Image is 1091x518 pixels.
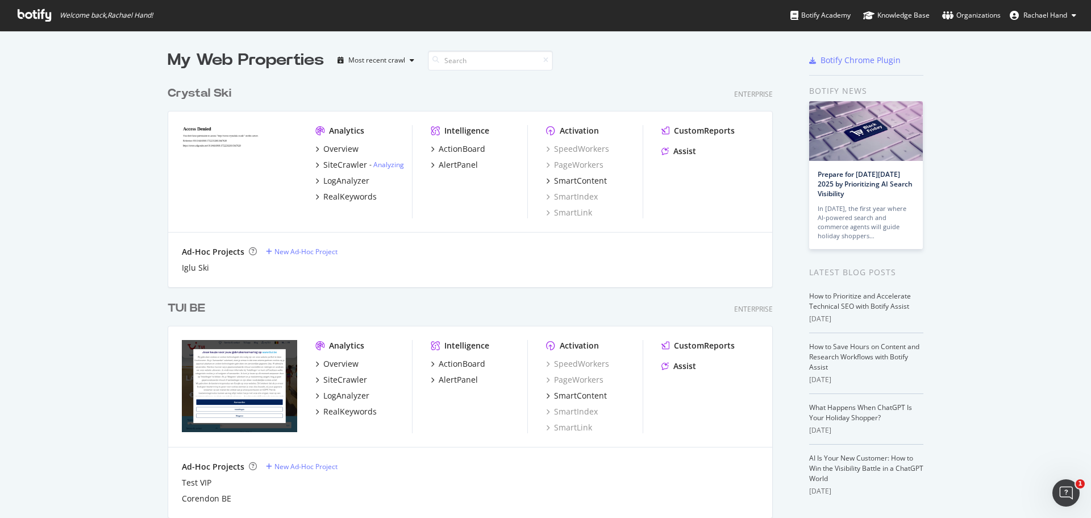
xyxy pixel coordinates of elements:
a: CustomReports [661,340,735,351]
a: Assist [661,146,696,157]
a: TUI BE [168,300,210,317]
div: Crystal Ski [168,85,231,102]
a: Crystal Ski [168,85,236,102]
a: RealKeywords [315,191,377,202]
a: SpeedWorkers [546,358,609,370]
iframe: Intercom live chat [1052,479,1080,507]
div: Botify news [809,85,923,97]
a: LogAnalyzer [315,390,369,401]
a: ActionBoard [431,358,485,370]
div: SmartContent [554,390,607,401]
div: Activation [560,340,599,351]
div: Enterprise [734,89,773,99]
div: [DATE] [809,425,923,436]
a: PageWorkers [546,159,603,171]
a: PageWorkers [546,374,603,386]
span: Rachael Hand [1023,10,1067,20]
div: Assist [673,360,696,372]
a: How to Prioritize and Accelerate Technical SEO with Botify Assist [809,291,911,311]
a: Prepare for [DATE][DATE] 2025 by Prioritizing AI Search Visibility [818,169,913,198]
a: Iglu Ski [182,262,209,273]
a: SmartContent [546,175,607,187]
a: Analyzing [373,160,404,169]
div: - [369,160,404,169]
input: Search [428,51,553,71]
div: TUI BE [168,300,205,317]
div: Activation [560,125,599,136]
div: SiteCrawler [323,374,367,386]
div: Ad-Hoc Projects [182,246,244,258]
div: SiteCrawler [323,159,367,171]
a: Overview [315,358,359,370]
div: LogAnalyzer [323,390,369,401]
a: SmartLink [546,422,592,433]
a: SpeedWorkers [546,143,609,155]
a: SiteCrawler [315,374,367,386]
div: RealKeywords [323,191,377,202]
a: New Ad-Hoc Project [266,247,338,256]
div: In [DATE], the first year where AI-powered search and commerce agents will guide holiday shoppers… [818,204,914,241]
div: AlertPanel [439,159,478,171]
a: LogAnalyzer [315,175,369,187]
a: What Happens When ChatGPT Is Your Holiday Shopper? [809,403,912,422]
a: RealKeywords [315,406,377,417]
div: SmartContent [554,175,607,187]
div: Analytics [329,340,364,351]
div: Test VIP [182,477,211,488]
a: Assist [661,360,696,372]
div: [DATE] [809,314,923,324]
div: Most recent crawl [348,57,405,64]
div: Latest Blog Posts [809,266,923,279]
div: Organizations [942,10,1001,21]
div: Enterprise [734,304,773,314]
div: ActionBoard [439,143,485,155]
a: AlertPanel [431,159,478,171]
div: [DATE] [809,486,923,496]
img: Prepare for Black Friday 2025 by Prioritizing AI Search Visibility [809,101,923,161]
div: SmartIndex [546,191,598,202]
div: My Web Properties [168,49,324,72]
a: ActionBoard [431,143,485,155]
button: Most recent crawl [333,51,419,69]
button: Rachael Hand [1001,6,1085,24]
div: CustomReports [674,125,735,136]
img: tui.be [182,340,297,432]
a: SiteCrawler- Analyzing [315,159,404,171]
div: New Ad-Hoc Project [274,247,338,256]
a: AI Is Your New Customer: How to Win the Visibility Battle in a ChatGPT World [809,453,923,483]
div: Ad-Hoc Projects [182,461,244,473]
a: SmartIndex [546,406,598,417]
div: Analytics [329,125,364,136]
div: RealKeywords [323,406,377,417]
a: SmartContent [546,390,607,401]
a: SmartLink [546,207,592,218]
div: Intelligence [444,125,489,136]
div: AlertPanel [439,374,478,386]
a: Corendon BE [182,493,231,504]
div: Knowledge Base [863,10,930,21]
div: CustomReports [674,340,735,351]
a: CustomReports [661,125,735,136]
a: AlertPanel [431,374,478,386]
a: How to Save Hours on Content and Research Workflows with Botify Assist [809,342,919,372]
span: Welcome back, Rachael Hand ! [60,11,153,20]
div: ActionBoard [439,358,485,370]
div: [DATE] [809,375,923,385]
img: crystalski.co.uk [182,125,297,217]
a: New Ad-Hoc Project [266,462,338,471]
div: Overview [323,143,359,155]
div: New Ad-Hoc Project [274,462,338,471]
div: Overview [323,358,359,370]
div: Botify Academy [790,10,851,21]
div: Assist [673,146,696,157]
div: LogAnalyzer [323,175,369,187]
a: Botify Chrome Plugin [809,55,901,66]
